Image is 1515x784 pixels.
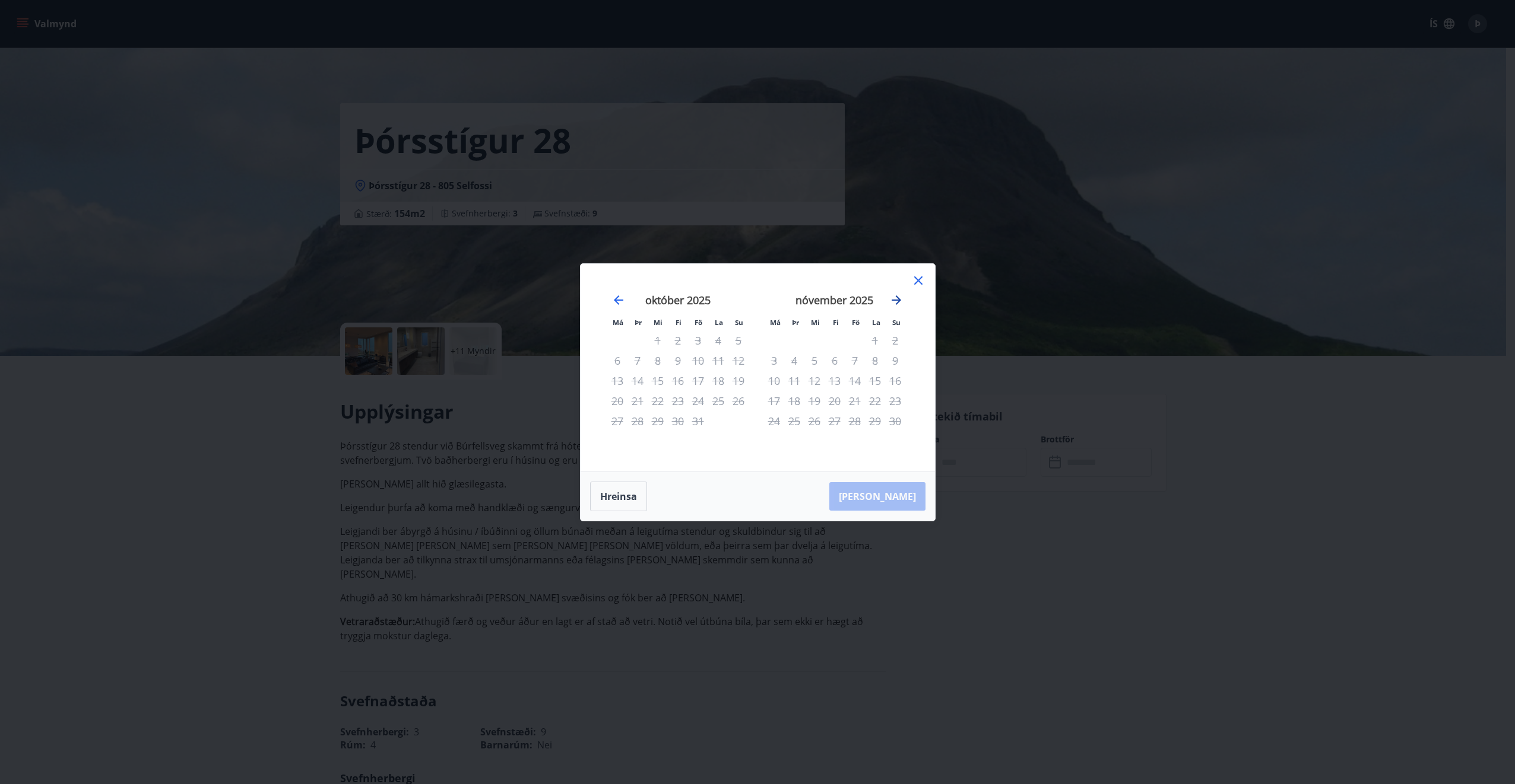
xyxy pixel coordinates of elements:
[607,371,627,391] td: Not available. mánudagur, 13. október 2025
[865,330,885,350] td: Not available. laugardagur, 1. nóvember 2025
[668,350,688,371] td: Not available. fimmtudagur, 9. október 2025
[804,350,825,371] td: Not available. miðvikudagur, 5. nóvember 2025
[728,330,749,350] td: Not available. sunnudagur, 5. október 2025
[627,350,648,371] td: Not available. þriðjudagur, 7. október 2025
[611,293,626,307] div: Move backward to switch to the previous month.
[845,350,865,371] td: Not available. föstudagur, 7. nóvember 2025
[885,350,905,371] td: Not available. sunnudagur, 9. nóvember 2025
[825,371,845,391] td: Not available. fimmtudagur, 13. nóvember 2025
[627,411,648,431] td: Not available. þriðjudagur, 28. október 2025
[635,318,642,327] small: Þr
[784,371,804,391] td: Not available. þriðjudagur, 11. nóvember 2025
[688,350,708,371] td: Not available. föstudagur, 10. október 2025
[784,411,804,431] td: Not available. þriðjudagur, 25. nóvember 2025
[852,318,860,327] small: Fö
[728,391,749,411] td: Not available. sunnudagur, 26. október 2025
[708,371,728,391] td: Not available. laugardagur, 18. október 2025
[627,371,648,391] td: Not available. þriðjudagur, 14. október 2025
[668,330,688,350] td: Not available. fimmtudagur, 2. október 2025
[645,293,711,307] strong: október 2025
[845,371,865,391] td: Not available. föstudagur, 14. nóvember 2025
[735,318,743,327] small: Su
[688,391,708,411] td: Not available. föstudagur, 24. október 2025
[688,411,708,431] td: Not available. föstudagur, 31. október 2025
[892,318,901,327] small: Su
[872,318,880,327] small: La
[613,318,623,327] small: Má
[865,391,885,411] td: Not available. laugardagur, 22. nóvember 2025
[770,318,781,327] small: Má
[764,411,784,431] td: Not available. mánudagur, 24. nóvember 2025
[795,293,873,307] strong: nóvember 2025
[885,330,905,350] td: Not available. sunnudagur, 2. nóvember 2025
[728,350,749,371] td: Not available. sunnudagur, 12. október 2025
[825,350,845,371] td: Not available. fimmtudagur, 6. nóvember 2025
[764,391,784,411] td: Not available. mánudagur, 17. nóvember 2025
[648,371,668,391] td: Not available. miðvikudagur, 15. október 2025
[676,318,682,327] small: Fi
[627,391,648,411] td: Not available. þriðjudagur, 21. október 2025
[688,330,708,350] td: Not available. föstudagur, 3. október 2025
[668,411,688,431] td: Not available. fimmtudagur, 30. október 2025
[804,411,825,431] td: Not available. miðvikudagur, 26. nóvember 2025
[728,371,749,391] td: Not available. sunnudagur, 19. október 2025
[607,391,627,411] td: Not available. mánudagur, 20. október 2025
[885,411,905,431] td: Not available. sunnudagur, 30. nóvember 2025
[804,371,825,391] td: Not available. miðvikudagur, 12. nóvember 2025
[708,350,728,371] td: Not available. laugardagur, 11. október 2025
[811,318,820,327] small: Mi
[845,411,865,431] td: Not available. föstudagur, 28. nóvember 2025
[607,411,627,431] td: Not available. mánudagur, 27. október 2025
[784,391,804,411] td: Not available. þriðjudagur, 18. nóvember 2025
[833,318,839,327] small: Fi
[668,391,688,411] td: Not available. fimmtudagur, 23. október 2025
[695,318,702,327] small: Fö
[688,371,708,391] td: Not available. föstudagur, 17. október 2025
[607,350,627,371] td: Not available. mánudagur, 6. október 2025
[825,391,845,411] td: Not available. fimmtudagur, 20. nóvember 2025
[885,371,905,391] td: Not available. sunnudagur, 16. nóvember 2025
[845,391,865,411] td: Not available. föstudagur, 21. nóvember 2025
[648,330,668,350] td: Not available. miðvikudagur, 1. október 2025
[708,330,728,350] td: Not available. laugardagur, 4. október 2025
[654,318,663,327] small: Mi
[865,411,885,431] td: Not available. laugardagur, 29. nóvember 2025
[784,350,804,371] td: Not available. þriðjudagur, 4. nóvember 2025
[889,293,904,307] div: Move forward to switch to the next month.
[648,411,668,431] td: Not available. miðvikudagur, 29. október 2025
[715,318,723,327] small: La
[764,371,784,391] td: Not available. mánudagur, 10. nóvember 2025
[825,411,845,431] td: Not available. fimmtudagur, 27. nóvember 2025
[595,278,921,457] div: Calendar
[708,391,728,411] td: Not available. laugardagur, 25. október 2025
[590,482,647,511] button: Hreinsa
[885,391,905,411] td: Not available. sunnudagur, 23. nóvember 2025
[764,350,784,371] td: Not available. mánudagur, 3. nóvember 2025
[804,391,825,411] td: Not available. miðvikudagur, 19. nóvember 2025
[865,371,885,391] td: Not available. laugardagur, 15. nóvember 2025
[668,371,688,391] td: Not available. fimmtudagur, 16. október 2025
[792,318,799,327] small: Þr
[648,391,668,411] td: Not available. miðvikudagur, 22. október 2025
[865,350,885,371] td: Not available. laugardagur, 8. nóvember 2025
[648,350,668,371] td: Not available. miðvikudagur, 8. október 2025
